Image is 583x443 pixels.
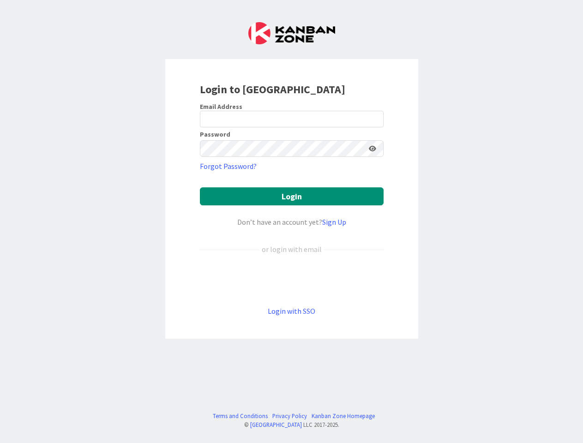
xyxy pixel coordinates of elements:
[200,161,257,172] a: Forgot Password?
[200,187,384,205] button: Login
[200,216,384,227] div: Don’t have an account yet?
[259,244,324,255] div: or login with email
[322,217,346,227] a: Sign Up
[250,421,302,428] a: [GEOGRAPHIC_DATA]
[208,420,375,429] div: © LLC 2017- 2025 .
[200,82,345,96] b: Login to [GEOGRAPHIC_DATA]
[312,412,375,420] a: Kanban Zone Homepage
[200,131,230,138] label: Password
[195,270,388,290] iframe: Sign in with Google Button
[248,22,335,44] img: Kanban Zone
[200,102,242,111] label: Email Address
[268,306,315,316] a: Login with SSO
[272,412,307,420] a: Privacy Policy
[213,412,268,420] a: Terms and Conditions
